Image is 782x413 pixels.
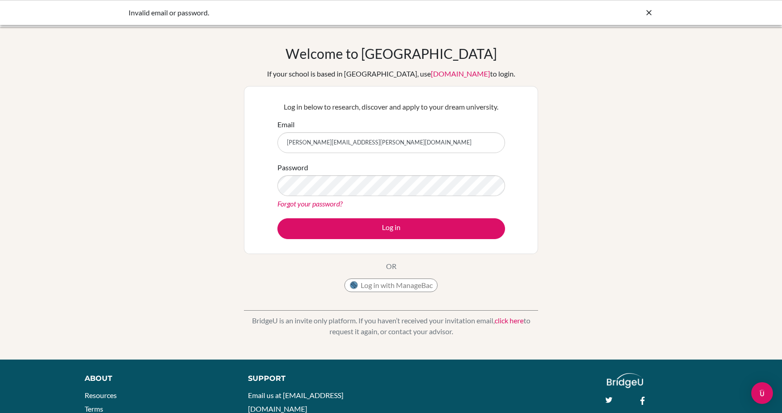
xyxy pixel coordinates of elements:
[751,382,773,404] div: Open Intercom Messenger
[277,199,343,208] a: Forgot your password?
[431,69,490,78] a: [DOMAIN_NAME]
[277,101,505,112] p: Log in below to research, discover and apply to your dream university.
[607,373,644,388] img: logo_white@2x-f4f0deed5e89b7ecb1c2cc34c3e3d731f90f0f143d5ea2071677605dd97b5244.png
[248,391,343,413] a: Email us at [EMAIL_ADDRESS][DOMAIN_NAME]
[85,404,103,413] a: Terms
[495,316,524,325] a: click here
[386,261,396,272] p: OR
[85,391,117,399] a: Resources
[344,279,438,292] button: Log in with ManageBac
[248,373,381,384] div: Support
[286,45,497,62] h1: Welcome to [GEOGRAPHIC_DATA]
[244,315,538,337] p: BridgeU is an invite only platform. If you haven’t received your invitation email, to request it ...
[277,218,505,239] button: Log in
[129,7,518,18] div: Invalid email or password.
[277,119,295,130] label: Email
[85,373,228,384] div: About
[277,162,308,173] label: Password
[267,68,515,79] div: If your school is based in [GEOGRAPHIC_DATA], use to login.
